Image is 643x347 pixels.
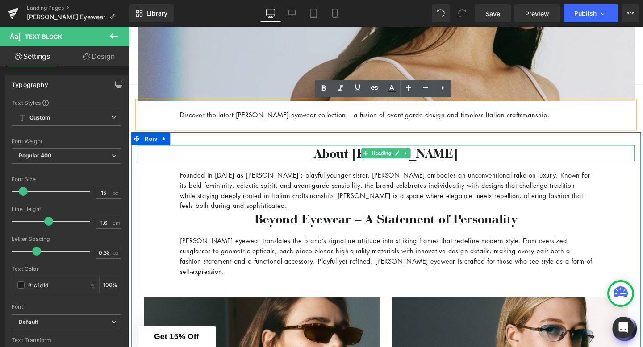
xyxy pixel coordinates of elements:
[26,321,74,330] span: Get 15% Off
[12,236,121,242] div: Letter Spacing
[324,4,346,22] a: Mobile
[564,4,618,22] button: Publish
[100,277,121,293] div: %
[622,4,639,22] button: More
[146,9,167,17] span: Library
[12,266,121,272] div: Text Color
[54,87,487,98] p: Discover the latest [PERSON_NAME] eyewear collection – a fusion of avant-garde design and timeles...
[254,128,278,138] span: Heading
[12,176,121,182] div: Font Size
[12,99,121,106] div: Text Styles
[67,46,131,66] a: Design
[113,190,120,196] span: px
[453,4,471,22] button: Redo
[574,10,597,17] span: Publish
[12,337,121,343] div: Text Transform
[113,220,120,226] span: em
[27,13,105,21] span: [PERSON_NAME] Eyewear
[485,9,500,18] span: Save
[12,138,121,145] div: Font Weight
[54,150,487,193] p: Founded in [DATE] as [PERSON_NAME]’s playful younger sister, [PERSON_NAME] embodies an unconventi...
[12,206,121,212] div: Line Height
[113,250,120,256] span: px
[12,304,121,310] div: Font
[613,317,634,338] div: Open Intercom Messenger
[54,219,487,262] p: [PERSON_NAME] eyewear translates the brand’s signature attitude into striking frames that redefin...
[432,4,450,22] button: Undo
[19,152,52,159] b: Regular 400
[525,9,549,18] span: Preview
[27,4,129,12] a: Landing Pages
[129,4,174,22] a: New Library
[287,128,296,138] a: Expand / Collapse
[12,76,48,88] div: Typography
[9,193,531,211] h3: Beyond Eyewear – A Statement of Personality
[14,111,32,124] span: Row
[9,314,91,337] div: Get 15% Off
[281,4,303,22] a: Laptop
[32,111,43,124] a: Expand / Collapse
[19,318,38,326] i: Default
[514,4,560,22] a: Preview
[29,114,50,122] b: Custom
[303,4,324,22] a: Tablet
[25,33,62,40] span: Text Block
[260,4,281,22] a: Desktop
[28,280,85,290] input: Color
